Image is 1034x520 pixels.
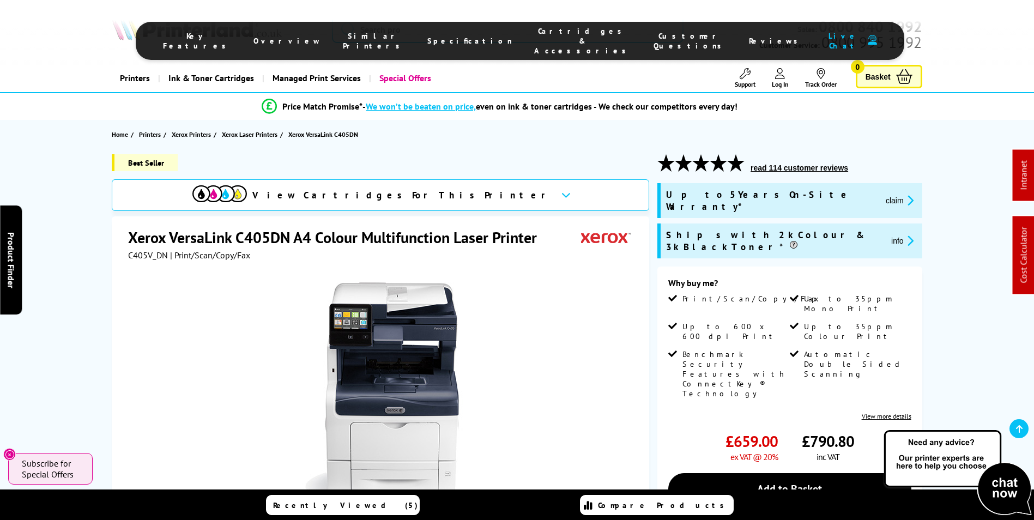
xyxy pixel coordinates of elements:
img: Xerox VersaLink C405DN [275,282,489,496]
a: Xerox Laser Printers [222,129,280,140]
span: £790.80 [802,431,854,451]
span: 0 [851,60,864,74]
a: Managed Print Services [262,64,369,92]
span: Specification [427,36,512,46]
span: Printers [139,129,161,140]
img: Open Live Chat window [881,428,1034,518]
span: Ink & Toner Cartridges [168,64,254,92]
div: Why buy me? [668,277,911,294]
a: Xerox VersaLink C405DN [288,129,361,140]
h1: Xerox VersaLink C405DN A4 Colour Multifunction Laser Printer [128,227,548,247]
a: Recently Viewed (5) [266,495,420,515]
span: Support [735,80,755,88]
span: Compare Products [598,500,730,510]
span: We won’t be beaten on price, [366,101,476,112]
div: - even on ink & toner cartridges - We check our competitors every day! [362,101,737,112]
button: Close [3,448,16,461]
a: View more details [862,412,911,420]
span: Ships with 2k Colour & 3k Black Toner* [666,229,882,253]
span: Product Finder [5,232,16,288]
span: Up to 5 Years On-Site Warranty* [666,189,877,213]
span: Reviews [749,36,803,46]
a: Printers [112,64,158,92]
img: user-headset-duotone.svg [868,35,877,45]
a: Log In [772,68,789,88]
a: Add to Basket [668,473,911,505]
button: promo-description [882,194,917,207]
span: View Cartridges For This Printer [252,189,552,201]
a: Xerox Printers [172,129,214,140]
span: ex VAT @ 20% [730,451,778,462]
span: Key Features [163,31,232,51]
span: Customer Questions [654,31,727,51]
span: Home [112,129,128,140]
img: View Cartridges [192,185,247,202]
span: Automatic Double Sided Scanning [804,349,909,379]
span: Up to 600 x 600 dpi Print [682,322,787,341]
button: read 114 customer reviews [747,163,851,173]
span: Basket [866,69,891,84]
span: Price Match Promise* [282,101,362,112]
span: Cartridges & Accessories [534,26,632,56]
a: Ink & Toner Cartridges [158,64,262,92]
span: Print/Scan/Copy/Fax [682,294,823,304]
a: Compare Products [580,495,734,515]
span: Up to 35ppm Colour Print [804,322,909,341]
span: inc VAT [817,451,839,462]
button: promo-description [888,234,917,247]
a: Printers [139,129,164,140]
a: Intranet [1018,161,1029,190]
span: Up to 35ppm Mono Print [804,294,909,313]
span: Benchmark Security Features with ConnectKey® Technology [682,349,787,398]
a: Support [735,68,755,88]
a: Basket 0 [856,65,922,88]
span: Xerox Laser Printers [222,129,277,140]
span: | Print/Scan/Copy/Fax [170,250,250,261]
a: Track Order [805,68,837,88]
span: Recently Viewed (5) [273,500,418,510]
span: Overview [253,36,321,46]
li: modal_Promise [87,97,914,116]
span: £659.00 [725,431,778,451]
a: Cost Calculator [1018,227,1029,283]
span: Subscribe for Special Offers [22,458,82,480]
span: Xerox Printers [172,129,211,140]
span: C405V_DN [128,250,168,261]
span: Live Chat [825,31,862,51]
span: Xerox VersaLink C405DN [288,129,358,140]
img: Xerox [581,227,631,247]
span: Log In [772,80,789,88]
a: Home [112,129,131,140]
span: Similar Printers [343,31,406,51]
span: Best Seller [112,154,178,171]
a: Special Offers [369,64,439,92]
